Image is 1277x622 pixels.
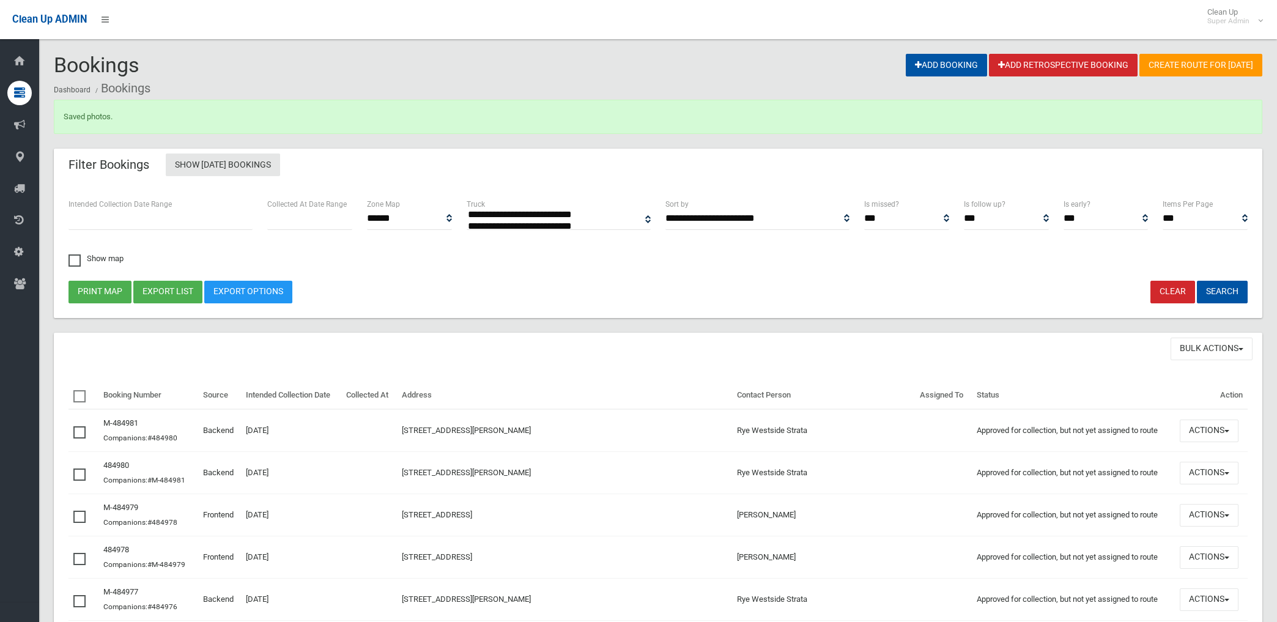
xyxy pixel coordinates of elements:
[147,476,185,484] a: #M-484981
[103,434,179,442] small: Companions:
[972,536,1175,579] td: Approved for collection, but not yet assigned to route
[198,409,241,452] td: Backend
[341,382,396,410] th: Collected At
[147,602,177,611] a: #484976
[103,418,138,428] a: M-484981
[1171,338,1253,360] button: Bulk Actions
[1175,382,1248,410] th: Action
[402,426,531,435] a: [STREET_ADDRESS][PERSON_NAME]
[198,579,241,621] td: Backend
[732,452,915,494] td: Rye Westside Strata
[1197,281,1248,303] button: Search
[1201,7,1262,26] span: Clean Up
[906,54,987,76] a: Add Booking
[54,153,164,177] header: Filter Bookings
[54,53,139,77] span: Bookings
[68,281,131,303] button: Print map
[241,382,341,410] th: Intended Collection Date
[147,560,185,569] a: #M-484979
[467,198,485,211] label: Truck
[198,494,241,536] td: Frontend
[732,409,915,452] td: Rye Westside Strata
[402,510,472,519] a: [STREET_ADDRESS]
[972,494,1175,536] td: Approved for collection, but not yet assigned to route
[915,382,972,410] th: Assigned To
[103,545,129,554] a: 484978
[12,13,87,25] span: Clean Up ADMIN
[198,536,241,579] td: Frontend
[147,518,177,527] a: #484978
[103,503,138,512] a: M-484979
[732,536,915,579] td: [PERSON_NAME]
[54,86,91,94] a: Dashboard
[241,579,341,621] td: [DATE]
[103,602,179,611] small: Companions:
[972,409,1175,452] td: Approved for collection, but not yet assigned to route
[241,494,341,536] td: [DATE]
[732,494,915,536] td: [PERSON_NAME]
[1180,588,1238,611] button: Actions
[98,382,198,410] th: Booking Number
[198,382,241,410] th: Source
[1207,17,1249,26] small: Super Admin
[241,536,341,579] td: [DATE]
[972,579,1175,621] td: Approved for collection, but not yet assigned to route
[204,281,292,303] a: Export Options
[1180,546,1238,569] button: Actions
[103,587,138,596] a: M-484977
[133,281,202,303] button: Export list
[1150,281,1195,303] a: Clear
[1180,462,1238,484] button: Actions
[166,154,280,176] a: Show [DATE] Bookings
[732,579,915,621] td: Rye Westside Strata
[241,409,341,452] td: [DATE]
[989,54,1138,76] a: Add Retrospective Booking
[198,452,241,494] td: Backend
[402,468,531,477] a: [STREET_ADDRESS][PERSON_NAME]
[402,552,472,561] a: [STREET_ADDRESS]
[972,382,1175,410] th: Status
[402,594,531,604] a: [STREET_ADDRESS][PERSON_NAME]
[1139,54,1262,76] a: Create route for [DATE]
[103,461,129,470] a: 484980
[1180,504,1238,527] button: Actions
[68,254,124,262] span: Show map
[54,100,1262,134] div: Saved photos.
[147,434,177,442] a: #484980
[732,382,915,410] th: Contact Person
[92,77,150,100] li: Bookings
[1180,420,1238,442] button: Actions
[103,476,187,484] small: Companions:
[103,560,187,569] small: Companions:
[103,518,179,527] small: Companions:
[397,382,732,410] th: Address
[241,452,341,494] td: [DATE]
[972,452,1175,494] td: Approved for collection, but not yet assigned to route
